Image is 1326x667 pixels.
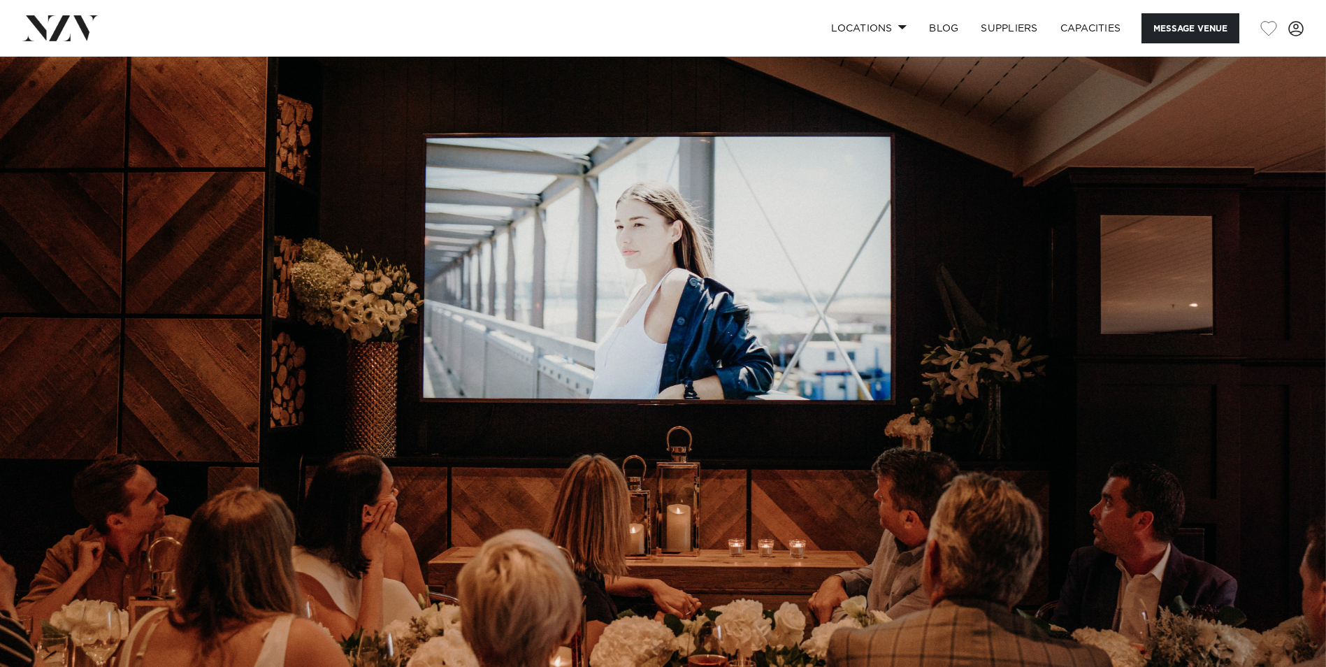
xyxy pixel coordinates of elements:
a: Capacities [1049,13,1132,43]
a: BLOG [918,13,970,43]
button: Message Venue [1141,13,1239,43]
img: nzv-logo.png [22,15,99,41]
a: Locations [820,13,918,43]
a: SUPPLIERS [970,13,1048,43]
